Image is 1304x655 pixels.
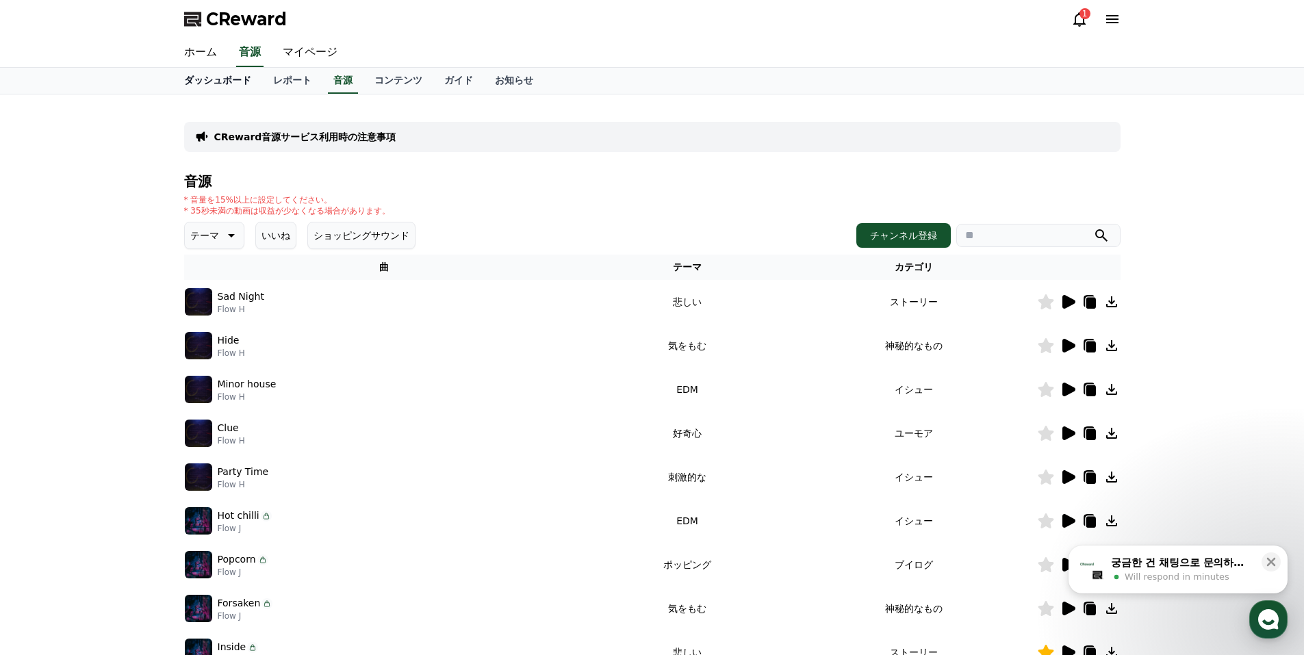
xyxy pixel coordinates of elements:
[791,368,1037,411] td: イシュー
[272,38,348,67] a: マイページ
[185,463,212,491] img: music
[173,68,262,94] a: ダッシュボード
[218,552,256,567] p: Popcorn
[218,391,277,402] p: Flow H
[214,130,396,144] a: CReward音源サービス利用時の注意事項
[791,587,1037,630] td: 神秘的なもの
[584,499,790,543] td: EDM
[584,543,790,587] td: ポッピング
[218,596,261,611] p: Forsaken
[185,332,212,359] img: music
[262,68,322,94] a: レポート
[184,8,287,30] a: CReward
[236,38,264,67] a: 音源
[791,411,1037,455] td: ユーモア
[218,377,277,391] p: Minor house
[791,324,1037,368] td: 神秘的なもの
[185,288,212,316] img: music
[173,38,228,67] a: ホーム
[218,348,245,359] p: Flow H
[856,223,951,248] button: チャンネル登録
[218,479,269,490] p: Flow H
[203,454,236,465] span: Settings
[218,567,268,578] p: Flow J
[185,595,212,622] img: music
[218,304,264,315] p: Flow H
[184,255,585,280] th: 曲
[218,421,239,435] p: Clue
[184,222,244,249] button: テーマ
[1079,8,1090,19] div: 1
[1071,11,1088,27] a: 1
[218,333,240,348] p: Hide
[185,420,212,447] img: music
[584,587,790,630] td: 気をもむ
[4,434,90,468] a: Home
[584,368,790,411] td: EDM
[190,226,219,245] p: テーマ
[484,68,544,94] a: お知らせ
[791,280,1037,324] td: ストーリー
[255,222,296,249] button: いいね
[791,455,1037,499] td: イシュー
[35,454,59,465] span: Home
[218,435,245,446] p: Flow H
[185,376,212,403] img: music
[218,509,259,523] p: Hot chilli
[114,455,154,466] span: Messages
[218,611,273,621] p: Flow J
[218,523,272,534] p: Flow J
[218,640,246,654] p: Inside
[584,280,790,324] td: 悲しい
[218,465,269,479] p: Party Time
[90,434,177,468] a: Messages
[791,255,1037,280] th: カテゴリ
[584,324,790,368] td: 気をもむ
[184,174,1121,189] h4: 音源
[206,8,287,30] span: CReward
[328,68,358,94] a: 音源
[791,543,1037,587] td: ブイログ
[791,499,1037,543] td: イシュー
[185,551,212,578] img: music
[184,205,390,216] p: * 35秒未満の動画は収益が少なくなる場合があります。
[185,507,212,535] img: music
[177,434,263,468] a: Settings
[433,68,484,94] a: ガイド
[184,194,390,205] p: * 音量を15%以上に設定してください。
[307,222,416,249] button: ショッピングサウンド
[584,255,790,280] th: テーマ
[363,68,433,94] a: コンテンツ
[218,290,264,304] p: Sad Night
[584,455,790,499] td: 刺激的な
[584,411,790,455] td: 好奇心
